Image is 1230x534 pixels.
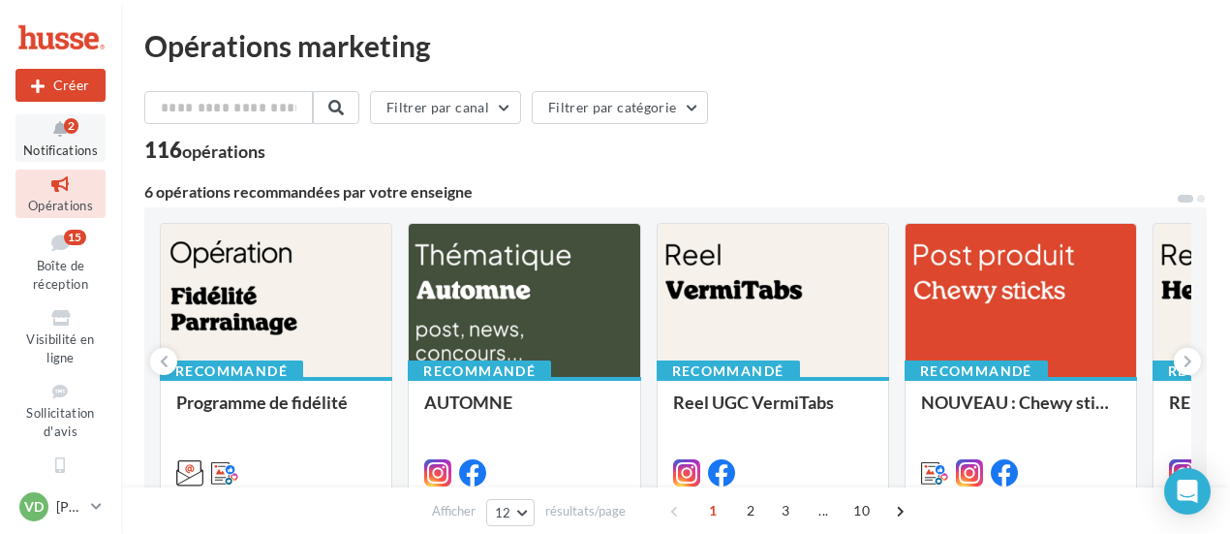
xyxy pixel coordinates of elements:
span: Afficher [432,502,476,520]
span: Sollicitation d'avis [26,405,94,439]
button: Filtrer par catégorie [532,91,708,124]
button: Filtrer par canal [370,91,521,124]
span: VD [24,497,44,517]
span: Opérations [28,198,93,213]
div: Nouvelle campagne [15,69,106,102]
div: AUTOMNE [424,393,624,431]
a: Opérations [15,170,106,217]
span: 2 [735,495,766,526]
span: 10 [846,495,877,526]
div: Recommandé [905,361,1048,382]
div: Recommandé [160,361,303,382]
div: Reel UGC VermiTabs [673,393,873,431]
div: Recommandé [657,361,800,382]
span: Boîte de réception [33,258,88,292]
div: Open Intercom Messenger [1164,468,1211,515]
button: 12 [486,499,536,526]
button: Créer [15,69,106,102]
span: résultats/page [545,502,626,520]
div: Recommandé [408,361,551,382]
div: 2 [64,118,78,134]
span: Visibilité en ligne [26,331,94,365]
div: Opérations marketing [144,31,1207,60]
span: 12 [495,505,511,520]
div: 6 opérations recommandées par votre enseigne [144,184,1176,200]
span: 1 [697,495,728,526]
div: Programme de fidélité [176,393,376,431]
a: VD [PERSON_NAME] [15,488,106,525]
a: Sollicitation d'avis [15,377,106,443]
button: Notifications 2 [15,114,106,162]
span: 3 [770,495,801,526]
a: Boîte de réception15 [15,226,106,297]
a: Visibilité en ligne [15,303,106,369]
div: 15 [64,230,86,245]
a: SMS unitaire [15,451,106,498]
span: ... [808,495,839,526]
span: Notifications [23,142,98,158]
p: [PERSON_NAME] [56,497,83,517]
div: NOUVEAU : Chewy sticks [921,393,1121,431]
div: opérations [182,142,265,160]
div: 116 [144,140,265,161]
